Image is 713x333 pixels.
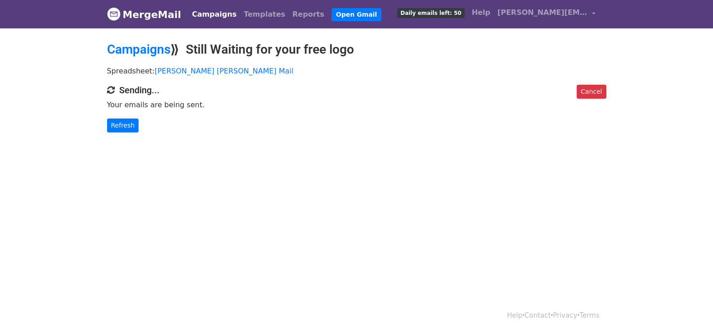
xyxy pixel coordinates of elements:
h2: ⟫ Still Waiting for your free logo [107,42,606,57]
a: Daily emails left: 50 [394,4,468,22]
a: Open Gmail [332,8,381,21]
a: Campaigns [188,5,240,23]
a: Campaigns [107,42,170,57]
a: Cancel [577,85,606,99]
a: Reports [289,5,328,23]
a: Terms [579,311,599,319]
a: MergeMail [107,5,181,24]
h4: Sending... [107,85,606,96]
a: Privacy [553,311,577,319]
a: Help [468,4,494,22]
p: Your emails are being sent. [107,100,606,109]
img: MergeMail logo [107,7,121,21]
a: Contact [525,311,551,319]
p: Spreadsheet: [107,66,606,76]
span: Daily emails left: 50 [397,8,464,18]
a: Templates [240,5,289,23]
a: Help [507,311,522,319]
a: [PERSON_NAME][EMAIL_ADDRESS][DOMAIN_NAME] [494,4,599,25]
span: [PERSON_NAME][EMAIL_ADDRESS][DOMAIN_NAME] [498,7,587,18]
a: [PERSON_NAME] [PERSON_NAME] Mail [155,67,293,75]
a: Refresh [107,119,139,132]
